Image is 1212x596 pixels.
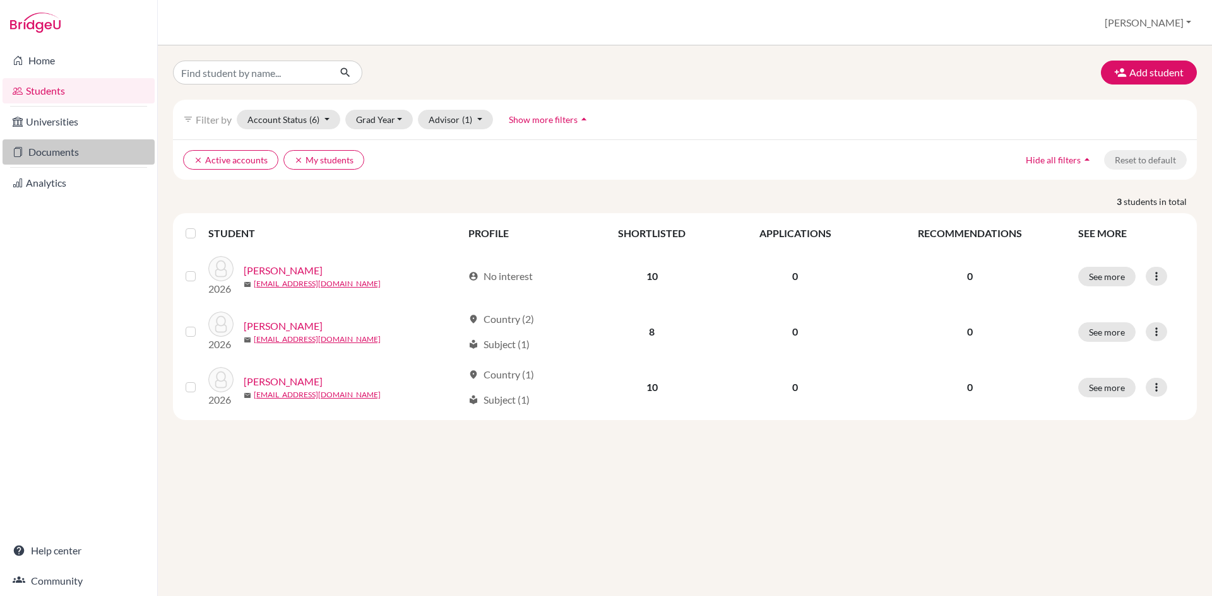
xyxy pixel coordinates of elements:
[283,150,364,170] button: clearMy students
[468,392,530,407] div: Subject (1)
[418,110,493,129] button: Advisor(1)
[294,156,303,165] i: clear
[309,114,319,125] span: (6)
[877,380,1063,395] p: 0
[509,114,578,125] span: Show more filters
[183,114,193,124] i: filter_list
[3,48,155,73] a: Home
[3,78,155,103] a: Students
[468,395,478,405] span: local_library
[468,337,530,352] div: Subject (1)
[1015,150,1104,170] button: Hide all filtersarrow_drop_up
[208,392,234,407] p: 2026
[582,248,722,304] td: 10
[578,113,590,126] i: arrow_drop_up
[1104,150,1187,170] button: Reset to default
[1101,61,1197,85] button: Add student
[722,218,869,248] th: APPLICATIONS
[468,339,478,349] span: local_library
[468,271,478,281] span: account_circle
[345,110,413,129] button: Grad Year
[468,269,533,284] div: No interest
[1078,322,1136,342] button: See more
[208,337,234,352] p: 2026
[468,370,478,380] span: location_on
[1026,155,1081,165] span: Hide all filters
[582,304,722,359] td: 8
[468,367,534,382] div: Country (1)
[1078,378,1136,397] button: See more
[3,139,155,165] a: Documents
[244,336,251,344] span: mail
[208,367,234,392] img: Sullivan, Donovan
[3,170,155,196] a: Analytics
[3,109,155,134] a: Universities
[1081,153,1093,166] i: arrow_drop_up
[244,374,323,389] a: [PERSON_NAME]
[208,256,234,281] img: Sriram, Anirudhh
[582,359,722,415] td: 10
[244,392,251,399] span: mail
[468,312,534,327] div: Country (2)
[244,263,323,278] a: [PERSON_NAME]
[3,538,155,563] a: Help center
[498,110,601,129] button: Show more filtersarrow_drop_up
[208,281,234,296] p: 2026
[3,568,155,593] a: Community
[183,150,278,170] button: clearActive accounts
[1099,11,1197,35] button: [PERSON_NAME]
[10,13,61,33] img: Bridge-U
[208,312,234,337] img: Srivastava, Achintya
[244,281,251,288] span: mail
[461,218,582,248] th: PROFILE
[877,269,1063,284] p: 0
[468,314,478,324] span: location_on
[244,318,323,334] a: [PERSON_NAME]
[1071,218,1192,248] th: SEE MORE
[1078,267,1136,286] button: See more
[254,278,381,289] a: [EMAIL_ADDRESS][DOMAIN_NAME]
[722,248,869,304] td: 0
[582,218,722,248] th: SHORTLISTED
[1117,195,1124,208] strong: 3
[254,334,381,345] a: [EMAIL_ADDRESS][DOMAIN_NAME]
[173,61,330,85] input: Find student by name...
[254,389,381,400] a: [EMAIL_ADDRESS][DOMAIN_NAME]
[869,218,1071,248] th: RECOMMENDATIONS
[194,156,203,165] i: clear
[462,114,472,125] span: (1)
[208,218,461,248] th: STUDENT
[196,114,232,126] span: Filter by
[1124,195,1197,208] span: students in total
[237,110,340,129] button: Account Status(6)
[722,304,869,359] td: 0
[722,359,869,415] td: 0
[877,324,1063,339] p: 0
